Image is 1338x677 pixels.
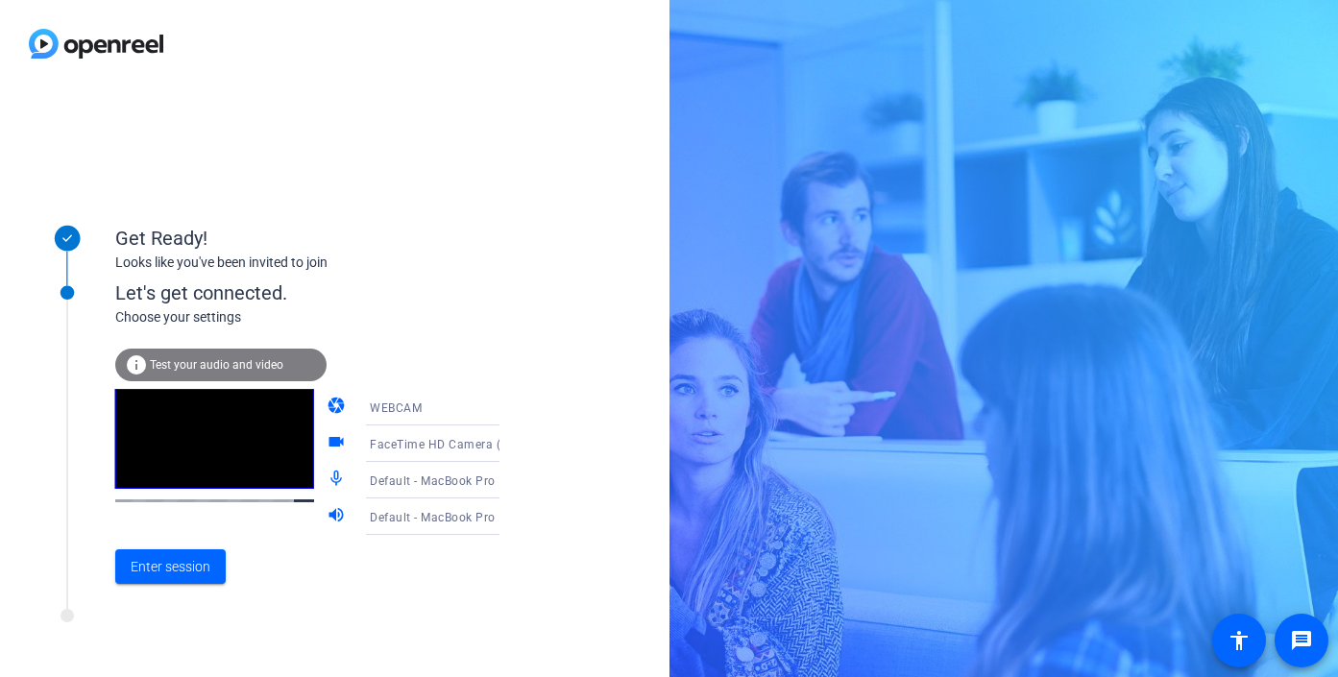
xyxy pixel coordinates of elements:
mat-icon: mic_none [327,469,350,492]
mat-icon: message [1290,629,1313,652]
div: Let's get connected. [115,278,539,307]
div: Get Ready! [115,224,499,253]
div: Choose your settings [115,307,539,327]
mat-icon: volume_up [327,505,350,528]
span: Test your audio and video [150,358,283,372]
span: Default - MacBook Pro Microphone (Built-in) [370,472,617,488]
button: Enter session [115,549,226,584]
mat-icon: camera [327,396,350,419]
div: Looks like you've been invited to join [115,253,499,273]
span: Default - MacBook Pro Speakers (Built-in) [370,509,601,524]
span: FaceTime HD Camera (2C0E:82E3) [370,436,567,451]
mat-icon: accessibility [1228,629,1251,652]
span: WEBCAM [370,401,422,415]
mat-icon: videocam [327,432,350,455]
span: Enter session [131,557,210,577]
mat-icon: info [125,353,148,376]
